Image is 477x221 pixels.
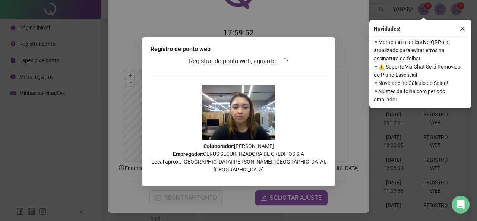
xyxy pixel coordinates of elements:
[452,196,470,214] div: Open Intercom Messenger
[203,143,233,149] strong: Colaborador
[151,57,326,66] h3: Registrando ponto web, aguarde...
[374,63,467,79] span: ⚬ ⚠️ Suporte Via Chat Será Removido do Plano Essencial
[151,45,326,54] div: Registro de ponto web
[374,79,467,87] span: ⚬ Novidade no Cálculo do Saldo!
[173,151,202,157] strong: Empregador
[374,87,467,104] span: ⚬ Ajustes da folha com período ampliado!
[281,57,289,65] span: loading
[374,25,401,33] span: Novidades !
[374,38,467,63] span: ⚬ Mantenha o aplicativo QRPoint atualizado para evitar erros na assinatura da folha!
[151,142,326,174] p: : [PERSON_NAME] : CERUS SECURITIZADORA DE CREDITOS S.A Local aprox.: [GEOGRAPHIC_DATA][PERSON_NAM...
[202,85,275,140] img: 2Q==
[460,26,465,31] span: close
